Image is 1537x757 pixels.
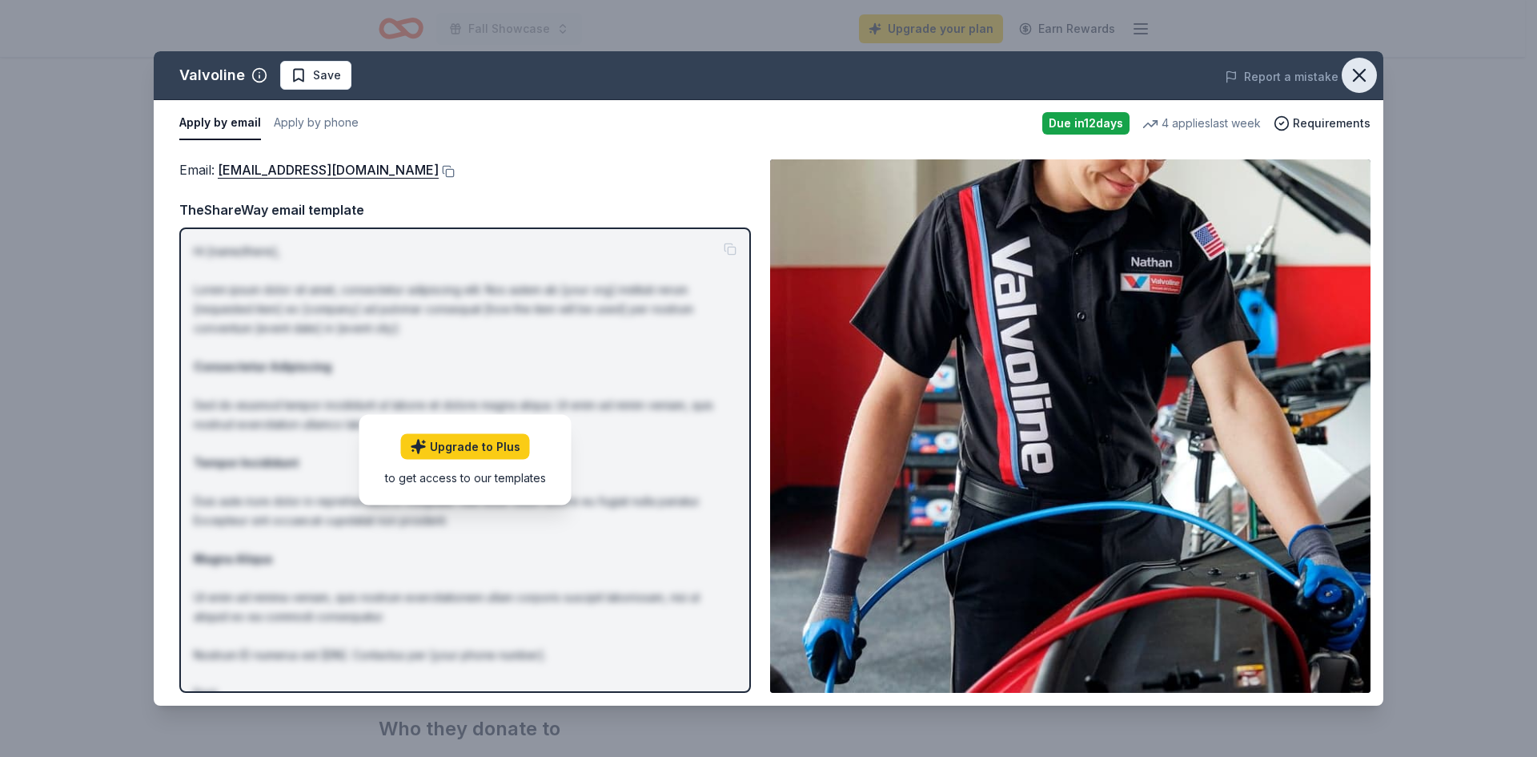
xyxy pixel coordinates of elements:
button: Requirements [1274,114,1370,133]
div: Valvoline [179,62,245,88]
strong: Consectetur Adipiscing [194,360,331,373]
div: Due in 12 days [1042,112,1130,135]
div: 4 applies last week [1142,114,1261,133]
strong: Magna Aliqua [194,552,272,566]
button: Apply by phone [274,107,359,140]
span: Requirements [1293,114,1370,133]
strong: Tempor Incididunt [194,456,299,469]
p: Hi [name/there], Lorem ipsum dolor sit amet, consectetur adipiscing elit. Nos autem ab [your org]... [194,242,736,723]
a: [EMAIL_ADDRESS][DOMAIN_NAME] [218,159,439,180]
span: Save [313,66,341,85]
div: to get access to our templates [385,469,546,486]
button: Apply by email [179,107,261,140]
button: Report a mistake [1225,67,1338,87]
span: Email : [179,162,439,178]
a: Upgrade to Plus [401,434,530,460]
div: TheShareWay email template [179,199,751,220]
button: Save [280,61,351,90]
img: Image for Valvoline [770,159,1370,693]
